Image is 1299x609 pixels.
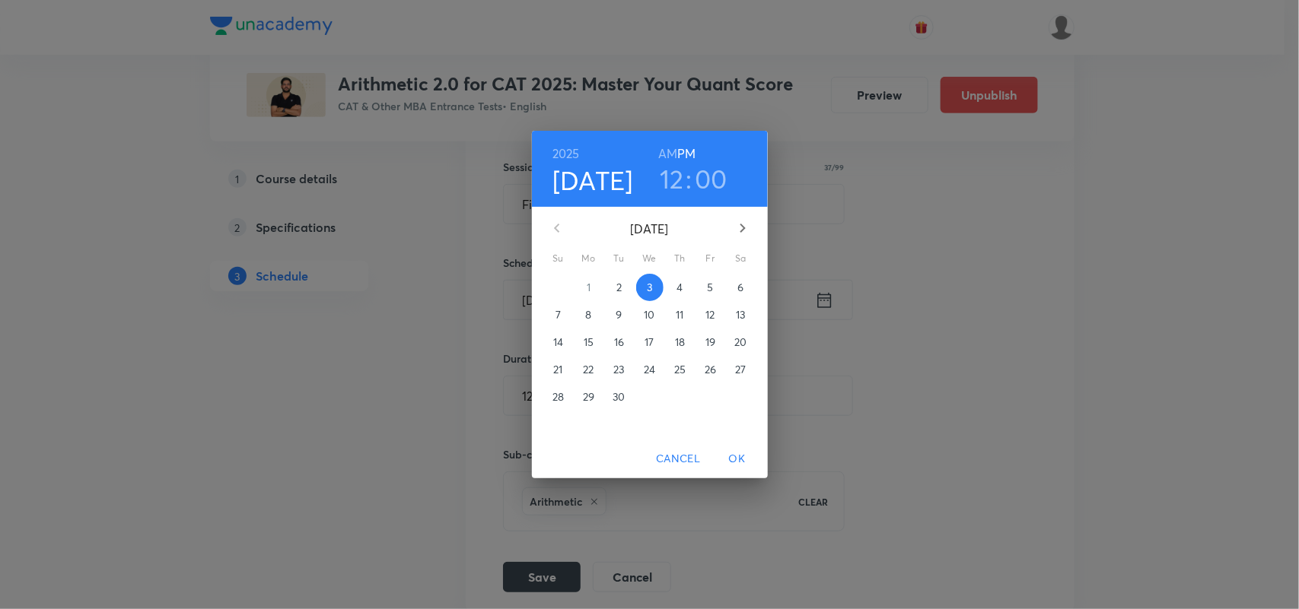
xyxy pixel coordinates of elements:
button: 19 [697,328,724,356]
button: 00 [695,163,728,195]
button: 25 [667,356,694,383]
span: Th [667,251,694,266]
p: [DATE] [575,220,724,238]
button: 23 [606,356,633,383]
p: 29 [583,389,594,404]
button: PM [677,143,696,164]
button: 22 [575,356,603,383]
button: 7 [545,301,572,328]
p: 8 [585,307,591,322]
p: 30 [613,389,625,404]
button: Cancel [650,445,706,473]
span: Sa [728,251,755,266]
span: Tu [606,251,633,266]
p: 13 [736,307,745,322]
p: 2 [616,280,622,295]
button: 14 [545,328,572,356]
span: OK [719,449,756,468]
button: 28 [545,383,572,411]
p: 17 [645,335,654,350]
button: 4 [667,274,694,301]
p: 27 [735,362,746,377]
button: 12 [660,163,684,195]
p: 4 [677,280,683,295]
button: 27 [728,356,755,383]
p: 24 [644,362,655,377]
p: 9 [616,307,622,322]
button: 13 [728,301,755,328]
button: AM [658,143,677,164]
button: 18 [667,328,694,356]
p: 26 [705,362,716,377]
button: 17 [636,328,664,356]
button: 11 [667,301,694,328]
button: 20 [728,328,755,356]
button: 15 [575,328,603,356]
button: 3 [636,274,664,301]
p: 3 [647,280,652,295]
p: 20 [734,335,747,350]
span: We [636,251,664,266]
button: 30 [606,383,633,411]
p: 19 [705,335,715,350]
button: 16 [606,328,633,356]
button: 12 [697,301,724,328]
span: Mo [575,251,603,266]
span: Cancel [656,449,700,468]
button: 2025 [552,143,580,164]
p: 6 [737,280,743,295]
button: 29 [575,383,603,411]
p: 14 [553,335,563,350]
p: 16 [614,335,624,350]
button: 6 [728,274,755,301]
p: 10 [644,307,654,322]
button: 9 [606,301,633,328]
button: OK [713,445,762,473]
button: 21 [545,356,572,383]
button: 24 [636,356,664,383]
p: 18 [675,335,685,350]
button: 5 [697,274,724,301]
p: 28 [552,389,564,404]
p: 15 [584,335,594,350]
button: 10 [636,301,664,328]
span: Su [545,251,572,266]
button: 26 [697,356,724,383]
p: 25 [674,362,686,377]
button: [DATE] [552,164,633,196]
p: 7 [556,307,561,322]
button: 8 [575,301,603,328]
p: 22 [583,362,594,377]
p: 23 [613,362,624,377]
p: 11 [676,307,683,322]
p: 12 [705,307,715,322]
p: 5 [707,280,713,295]
h3: : [686,163,692,195]
p: 21 [553,362,562,377]
span: Fr [697,251,724,266]
button: 2 [606,274,633,301]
